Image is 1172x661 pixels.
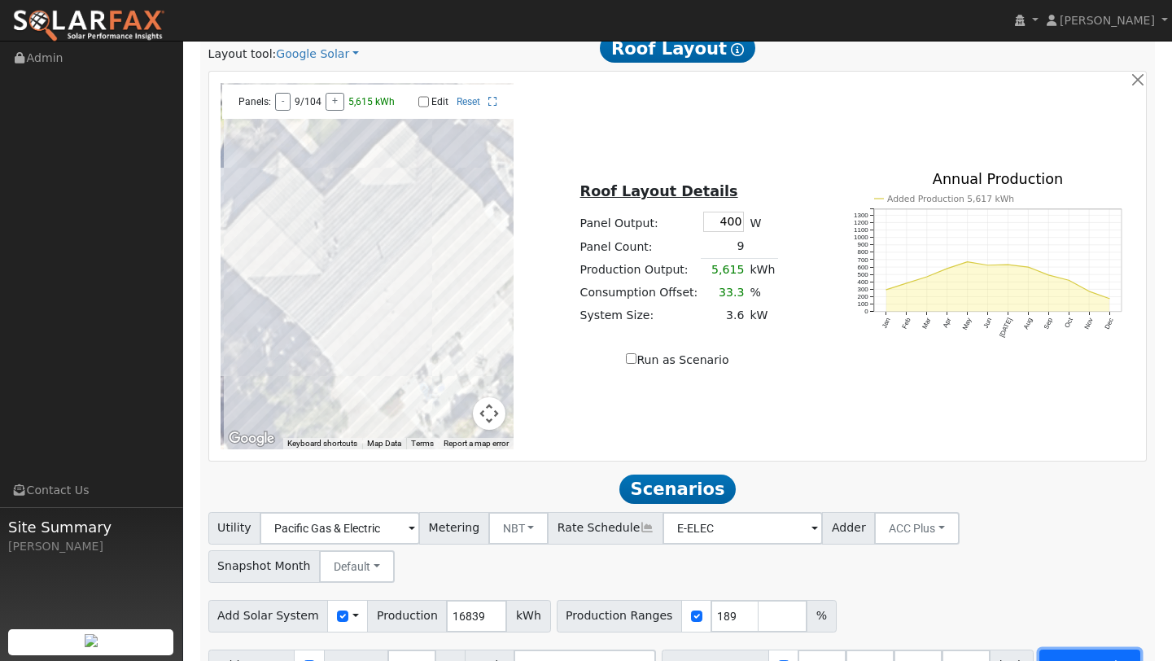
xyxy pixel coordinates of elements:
text: 500 [857,271,868,278]
span: Layout tool: [208,47,277,60]
td: Panel Count: [577,235,701,259]
td: Consumption Offset: [577,282,701,304]
circle: onclick="" [1047,274,1050,277]
text: Mar [921,317,933,330]
span: Panels: [238,96,271,107]
span: [PERSON_NAME] [1060,14,1155,27]
span: Site Summary [8,516,174,538]
circle: onclick="" [946,268,948,270]
td: kWh [747,258,778,282]
span: Add Solar System [208,600,329,633]
td: % [747,282,778,304]
text: 1200 [854,220,868,227]
text: Feb [901,317,912,330]
span: Metering [419,512,489,545]
img: SolarFax [12,9,165,43]
td: kW [747,304,778,327]
text: Jun [982,317,994,330]
text: 600 [857,264,868,271]
text: Aug [1022,317,1034,331]
text: [DATE] [999,317,1014,339]
button: - [275,93,291,111]
circle: onclick="" [905,282,907,285]
circle: onclick="" [1109,298,1111,300]
button: Map Data [367,438,401,449]
span: Snapshot Month [208,550,321,583]
td: 5,615 [701,258,747,282]
text: May [961,317,973,332]
text: 400 [857,278,868,286]
text: Annual Production [933,172,1064,188]
td: W [747,208,778,234]
div: [PERSON_NAME] [8,538,174,555]
label: Run as Scenario [626,352,728,369]
a: Full Screen [488,96,497,107]
span: Scenarios [619,475,736,504]
a: Terms (opens in new tab) [411,439,434,448]
text: 900 [857,242,868,249]
button: Keyboard shortcuts [287,438,357,449]
span: Rate Schedule [548,512,663,545]
span: Utility [208,512,261,545]
text: 800 [857,249,868,256]
text: Sep [1043,317,1054,330]
text: 1300 [854,212,868,219]
span: 9/104 [295,96,321,107]
td: 33.3 [701,282,747,304]
circle: onclick="" [1088,291,1091,293]
button: Default [319,550,395,583]
input: Select a Utility [260,512,420,545]
input: Select a Rate Schedule [663,512,823,545]
text: Dec [1104,317,1115,331]
text: Added Production 5,617 kWh [887,194,1014,204]
a: Report a map error [444,439,509,448]
input: Run as Scenario [626,353,636,364]
text: 300 [857,287,868,294]
span: Adder [822,512,875,545]
td: 9 [701,235,747,259]
td: Panel Output: [577,208,701,234]
button: + [326,93,344,111]
circle: onclick="" [1027,266,1030,269]
circle: onclick="" [966,261,969,264]
circle: onclick="" [885,289,887,291]
text: 1000 [854,234,868,242]
span: 5,615 kWh [348,96,395,107]
circle: onclick="" [925,276,928,278]
label: Edit [431,96,448,107]
button: ACC Plus [874,512,960,545]
i: Show Help [731,43,744,56]
span: Production Ranges [557,600,682,633]
span: % [807,600,836,633]
text: Apr [942,317,953,329]
span: Roof Layout [600,33,755,63]
text: Jan [881,317,892,330]
span: kWh [506,600,550,633]
text: 100 [857,301,868,309]
text: Nov [1083,317,1095,331]
circle: onclick="" [1068,279,1070,282]
a: Reset [457,96,480,107]
text: 700 [857,256,868,264]
a: Open this area in Google Maps (opens a new window) [225,428,278,449]
button: Map camera controls [473,397,505,430]
circle: onclick="" [986,265,989,267]
u: Roof Layout Details [580,183,738,199]
td: System Size: [577,304,701,327]
td: 3.6 [701,304,747,327]
span: Production [367,600,447,633]
button: NBT [488,512,549,545]
img: Google [225,428,278,449]
td: Production Output: [577,258,701,282]
img: retrieve [85,634,98,647]
a: Google Solar [276,46,359,63]
text: 0 [864,309,868,316]
text: Oct [1064,317,1075,330]
circle: onclick="" [1007,264,1009,266]
text: 1100 [854,227,868,234]
text: 200 [857,294,868,301]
